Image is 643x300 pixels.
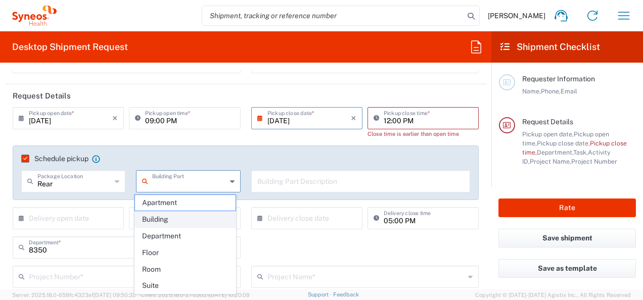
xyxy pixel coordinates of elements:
button: Save as template [498,259,636,278]
span: Apartment [135,195,236,211]
span: Email [561,87,577,95]
a: Feedback [333,291,359,297]
span: Suite [135,278,236,293]
h2: Shipment Checklist [500,41,600,53]
span: [DATE] 09:50:32 [94,292,136,298]
span: Name, [522,87,541,95]
span: [DATE] 10:20:09 [209,292,250,298]
span: [PERSON_NAME] [488,11,545,20]
span: Project Name, [530,158,571,165]
span: Room [135,262,236,277]
span: Department [135,228,236,244]
span: Task, [573,148,588,156]
input: Shipment, tracking or reference number [202,6,464,25]
span: Requester Information [522,75,595,83]
button: Rate [498,198,636,217]
span: Pickup close date, [537,139,590,147]
span: Client: 2025.18.0-27d3021 [141,292,250,298]
h2: Desktop Shipment Request [12,41,128,53]
span: Project Number [571,158,617,165]
span: Phone, [541,87,561,95]
span: Building [135,212,236,227]
span: Copyright © [DATE]-[DATE] Agistix Inc., All Rights Reserved [475,290,631,299]
span: Request Details [522,118,573,126]
button: Save shipment [498,229,636,247]
span: Floor [135,245,236,261]
i: × [351,110,356,126]
div: Close time is earlier than open time [368,129,479,138]
span: Department, [537,148,573,156]
a: Support [308,291,333,297]
h2: Request Details [13,91,71,101]
label: Schedule pickup [21,155,88,163]
span: Server: 2025.18.0-659fc4323ef [12,292,136,298]
i: × [112,110,118,126]
span: Pickup open date, [522,130,574,138]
